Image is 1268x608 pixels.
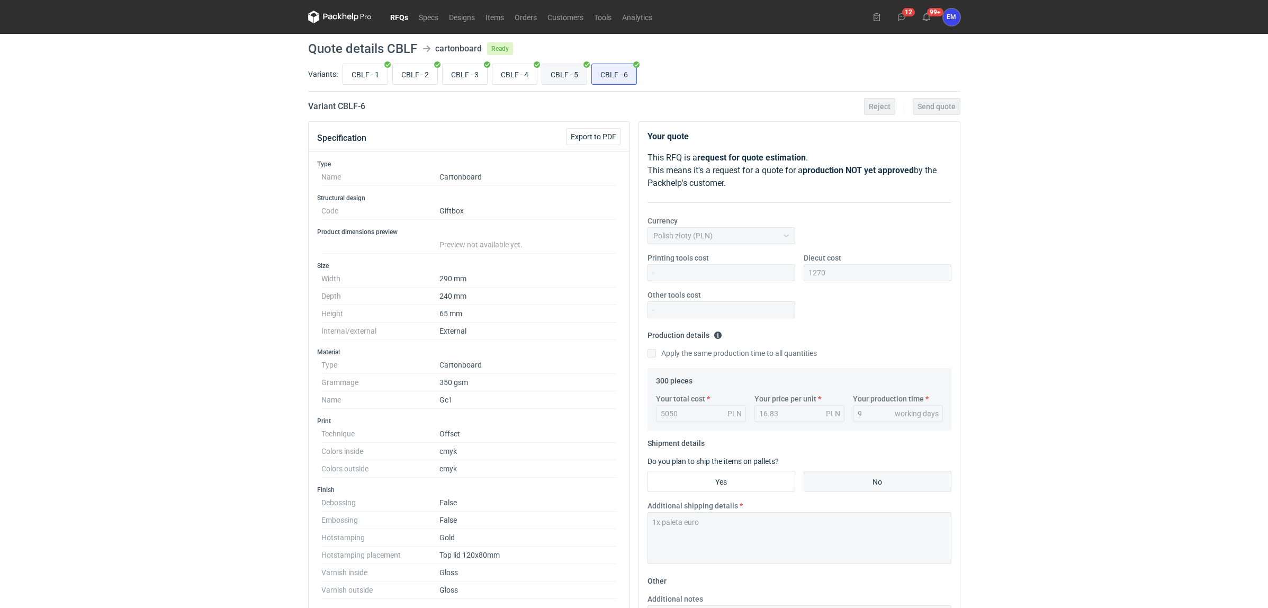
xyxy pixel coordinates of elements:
label: Additional notes [648,594,703,604]
p: This RFQ is a . This means it's a request for a quote for a by the Packhelp's customer. [648,151,951,190]
div: cartonboard [435,42,482,55]
label: Variants: [308,69,338,79]
dd: Giftbox [439,202,617,220]
label: CBLF - 5 [542,64,587,85]
dt: Varnish inside [321,564,439,582]
dd: Gold [439,529,617,547]
button: Specification [317,126,366,151]
dt: Name [321,391,439,409]
span: Ready [487,42,513,55]
label: CBLF - 1 [343,64,388,85]
dt: Grammage [321,374,439,391]
dd: External [439,323,617,340]
label: Additional shipping details [648,500,738,511]
label: Currency [648,216,678,226]
dt: Internal/external [321,323,439,340]
legend: Shipment details [648,435,705,448]
dt: Hotstamping [321,529,439,547]
a: Items [480,11,509,23]
dt: Colors inside [321,443,439,460]
button: EM [943,8,960,26]
a: Customers [542,11,589,23]
strong: production NOT yet approved [803,165,914,175]
div: PLN [826,408,840,419]
h1: Quote details CBLF [308,42,417,55]
dd: Gc1 [439,391,617,409]
label: Do you plan to ship the items on pallets? [648,457,779,466]
button: Reject [864,98,895,115]
label: Your total cost [656,394,705,404]
span: Preview not available yet. [439,240,523,249]
button: 99+ [918,8,935,25]
dd: Gloss [439,582,617,599]
h3: Finish [317,486,621,494]
legend: 300 pieces [656,372,693,385]
button: Send quote [913,98,960,115]
h3: Product dimensions preview [317,228,621,236]
strong: Your quote [648,131,689,141]
dt: Debossing [321,494,439,512]
a: Tools [589,11,617,23]
a: RFQs [385,11,413,23]
label: Other tools cost [648,290,701,300]
label: CBLF - 6 [591,64,637,85]
dd: False [439,512,617,529]
a: Analytics [617,11,658,23]
dd: 290 mm [439,270,617,288]
a: Orders [509,11,542,23]
dd: 350 gsm [439,374,617,391]
div: PLN [727,408,742,419]
h3: Print [317,417,621,425]
dt: Name [321,168,439,186]
span: Export to PDF [571,133,616,140]
dd: 240 mm [439,288,617,305]
label: CBLF - 4 [492,64,537,85]
label: Apply the same production time to all quantities [648,348,817,359]
textarea: 1x paleta euro [648,512,951,564]
dt: Embossing [321,512,439,529]
span: Send quote [918,103,956,110]
svg: Packhelp Pro [308,11,372,23]
dd: Offset [439,425,617,443]
dd: False [439,494,617,512]
dd: Cartonboard [439,356,617,374]
h3: Material [317,348,621,356]
dt: Technique [321,425,439,443]
h2: Variant CBLF - 6 [308,100,365,113]
label: Your price per unit [754,394,816,404]
a: Specs [413,11,444,23]
dt: Hotstamping placement [321,547,439,564]
dt: Depth [321,288,439,305]
dt: Type [321,356,439,374]
dt: Height [321,305,439,323]
dt: Varnish outside [321,582,439,599]
dd: cmyk [439,460,617,478]
label: Your production time [853,394,924,404]
dd: 65 mm [439,305,617,323]
dd: Top lid 120x80mm [439,547,617,564]
dd: Cartonboard [439,168,617,186]
button: Export to PDF [566,128,621,145]
label: CBLF - 3 [442,64,488,85]
label: CBLF - 2 [392,64,438,85]
strong: request for quote estimation [697,153,806,163]
span: Reject [869,103,891,110]
a: Designs [444,11,480,23]
legend: Other [648,573,667,585]
label: Diecut cost [804,253,841,263]
h3: Structural design [317,194,621,202]
label: Printing tools cost [648,253,709,263]
dt: Code [321,202,439,220]
dd: cmyk [439,443,617,460]
h3: Type [317,160,621,168]
dt: Colors outside [321,460,439,478]
div: working days [895,408,939,419]
dt: Width [321,270,439,288]
h3: Size [317,262,621,270]
legend: Production details [648,327,722,339]
div: Ewelina Macek [943,8,960,26]
dd: Gloss [439,564,617,582]
button: 12 [893,8,910,25]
